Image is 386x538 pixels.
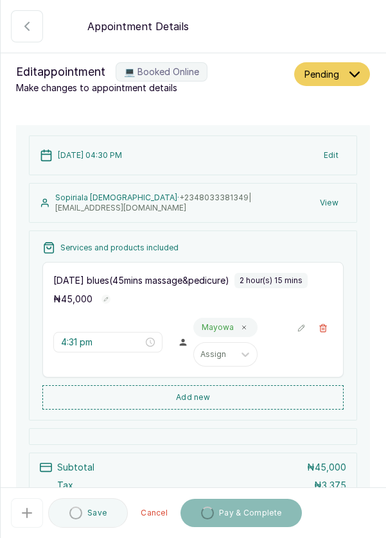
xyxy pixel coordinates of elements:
p: Make changes to appointment details [16,82,289,94]
input: Select time [61,335,143,349]
span: +234 8033381349 | [EMAIL_ADDRESS][DOMAIN_NAME] [55,193,251,213]
button: Edit [316,144,346,167]
button: Save [48,498,128,528]
p: Subtotal [57,461,94,474]
span: 45,000 [61,293,92,304]
p: Services and products included [60,243,179,253]
button: View [312,191,346,214]
button: Add new [42,385,344,410]
span: 3,375 [322,480,346,490]
p: [DATE] 04:30 PM [58,150,122,161]
span: Edit appointment [16,63,105,81]
button: Cancel [133,499,175,527]
span: 45,000 [315,462,346,473]
p: 2 hour(s) 15 mins [240,275,303,286]
p: Mayowa [202,322,234,333]
p: ₦ [314,479,346,492]
button: Pay & Complete [180,499,302,527]
p: Tax [57,479,73,492]
p: ₦ [53,293,92,306]
button: Pending [294,62,370,86]
p: Appointment Details [87,19,189,34]
p: ₦ [307,461,346,474]
span: Pending [304,67,339,81]
label: 💻 Booked Online [116,62,207,82]
p: Sopiriala [DEMOGRAPHIC_DATA] · [55,193,312,213]
p: [DATE] blues(45mins massage&pedicure) [53,274,229,287]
